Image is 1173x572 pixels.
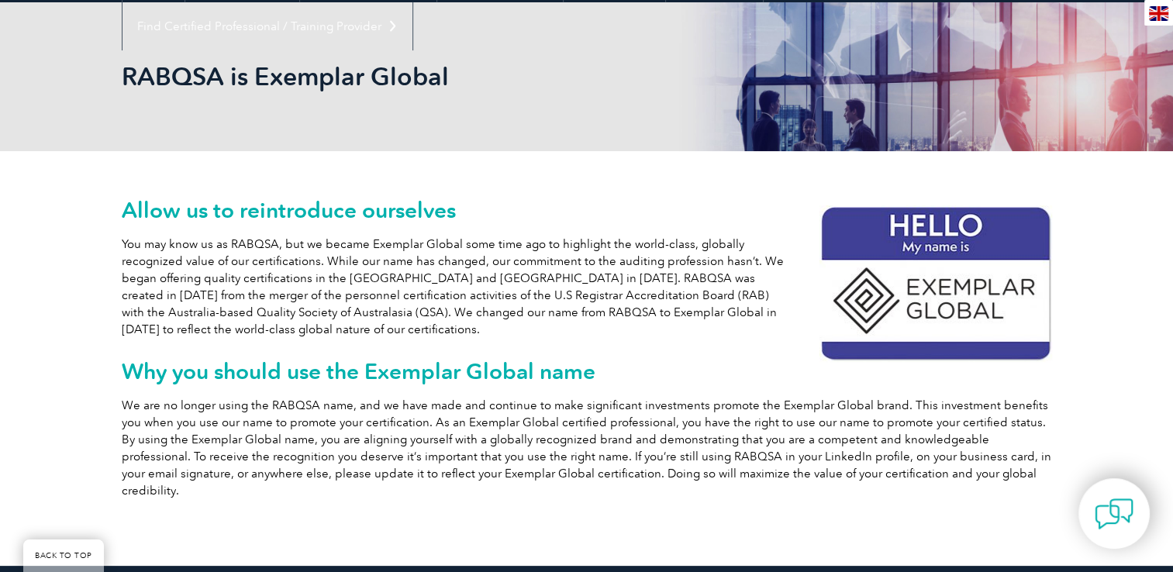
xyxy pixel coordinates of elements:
[122,2,412,50] a: Find Certified Professional / Training Provider
[122,64,773,89] h2: RABQSA is Exemplar Global
[122,198,1052,222] h2: Allow us to reintroduce ourselves
[23,539,104,572] a: BACK TO TOP
[122,236,1052,338] p: You may know us as RABQSA, but we became Exemplar Global some time ago to highlight the world-cla...
[122,359,1052,384] h2: Why you should use the Exemplar Global name
[1095,494,1133,533] img: contact-chat.png
[1149,6,1168,21] img: en
[122,397,1052,499] p: We are no longer using the RABQSA name, and we have made and continue to make significant investm...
